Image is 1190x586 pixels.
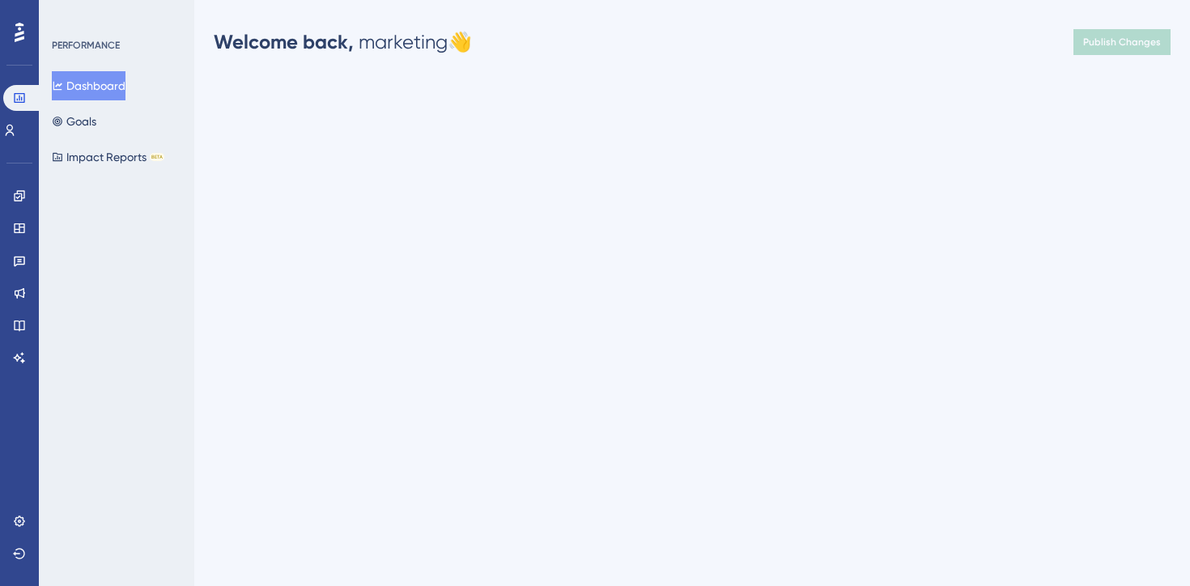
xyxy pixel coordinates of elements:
button: Goals [52,107,96,136]
div: BETA [150,153,164,161]
button: Publish Changes [1073,29,1171,55]
span: Publish Changes [1083,36,1161,49]
button: Dashboard [52,71,125,100]
span: Welcome back, [214,30,354,53]
div: PERFORMANCE [52,39,120,52]
div: marketing 👋 [214,29,472,55]
button: Impact ReportsBETA [52,142,164,172]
